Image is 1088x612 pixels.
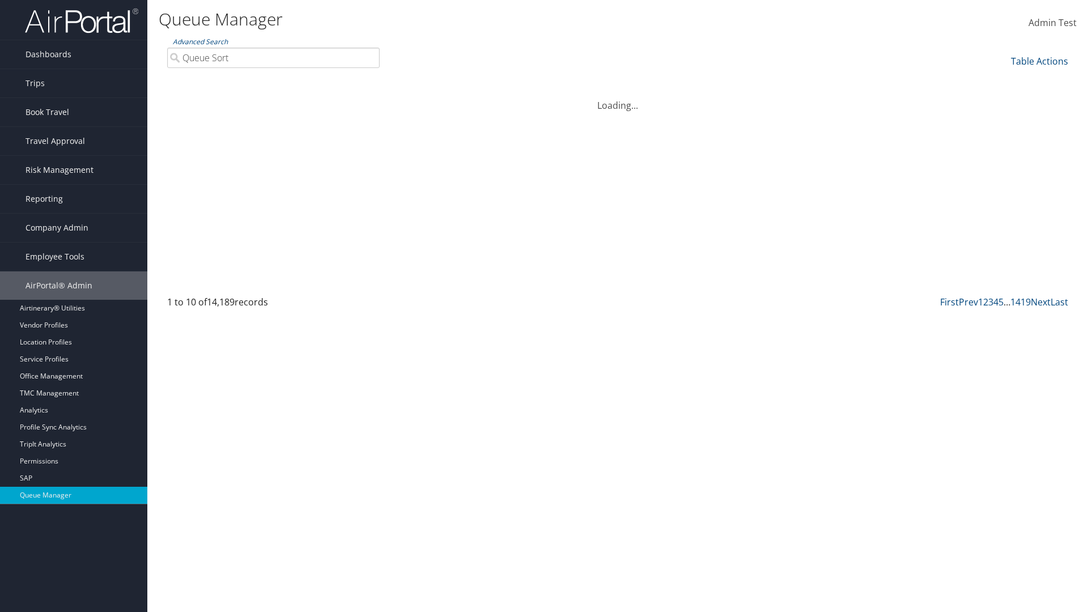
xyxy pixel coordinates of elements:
span: Travel Approval [25,127,85,155]
span: Employee Tools [25,243,84,271]
span: Company Admin [25,214,88,242]
a: Admin Test [1028,6,1077,41]
a: 3 [988,296,993,308]
a: 5 [998,296,1004,308]
h1: Queue Manager [159,7,771,31]
a: Next [1031,296,1051,308]
input: Advanced Search [167,48,380,68]
span: Dashboards [25,40,71,69]
a: 2 [983,296,988,308]
a: Last [1051,296,1068,308]
span: Trips [25,69,45,97]
span: Book Travel [25,98,69,126]
a: First [940,296,959,308]
span: Reporting [25,185,63,213]
span: 14,189 [207,296,235,308]
span: Risk Management [25,156,93,184]
a: 4 [993,296,998,308]
a: 1 [978,296,983,308]
img: airportal-logo.png [25,7,138,34]
div: Loading... [159,85,1077,112]
a: 1419 [1010,296,1031,308]
div: 1 to 10 of records [167,295,380,314]
span: AirPortal® Admin [25,271,92,300]
a: Advanced Search [173,37,228,46]
span: … [1004,296,1010,308]
span: Admin Test [1028,16,1077,29]
a: Prev [959,296,978,308]
a: Table Actions [1011,55,1068,67]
